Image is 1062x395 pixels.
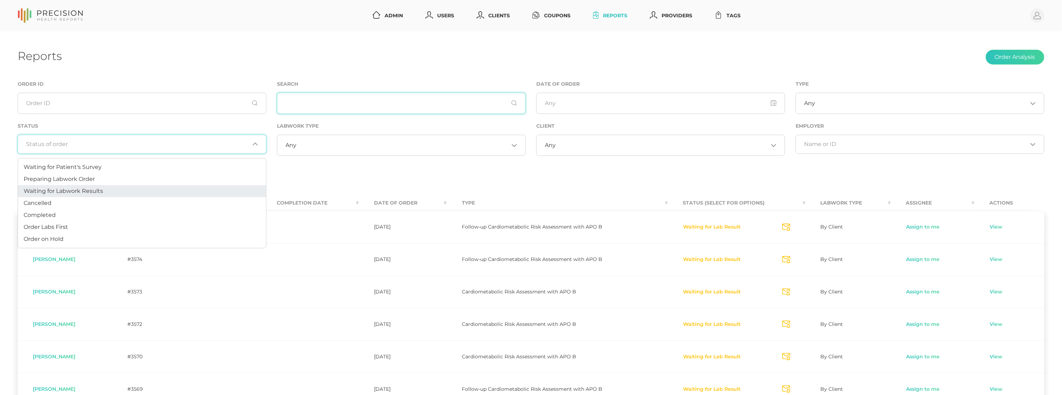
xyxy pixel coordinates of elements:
[556,142,768,149] input: Search for option
[462,288,576,295] span: Cardiometabolic Risk Assessment with APO B
[33,353,76,360] span: [PERSON_NAME]
[24,236,64,242] span: Order on Hold
[647,9,695,22] a: Providers
[536,123,555,129] label: Client
[974,195,1044,211] th: Actions
[796,135,1044,154] div: Search for option
[536,93,785,114] input: Any
[906,321,940,328] a: Assign to me
[370,9,406,22] a: Admin
[683,353,741,360] button: Waiting for Lab Result
[821,288,843,295] span: By Client
[24,212,56,218] span: Completed
[683,288,741,296] button: Waiting for Lab Result
[447,195,668,211] th: Type : activate to sort column ascending
[986,50,1044,65] button: Order Analysis
[796,93,1044,114] div: Search for option
[359,276,447,308] td: [DATE]
[462,256,602,262] span: Follow-up Cardiometabolic Risk Assessment with APO B
[821,256,843,262] span: By Client
[462,224,602,230] span: Follow-up Cardiometabolic Risk Assessment with APO B
[815,100,1027,107] input: Search for option
[18,49,62,63] h1: Reports
[33,256,76,262] span: [PERSON_NAME]
[18,93,266,114] input: Order ID
[683,256,741,263] button: Waiting for Lab Result
[906,224,940,231] a: Assign to me
[112,340,177,373] td: #3570
[906,288,940,296] a: Assign to me
[359,211,447,243] td: [DATE]
[24,224,68,230] span: Order Labs First
[545,142,556,149] span: Any
[18,81,44,87] label: Order ID
[782,321,790,328] svg: Send Notification
[990,353,1003,360] a: View
[33,321,76,327] span: [PERSON_NAME]
[821,353,843,360] span: By Client
[112,276,177,308] td: #3573
[683,386,741,393] button: Waiting for Lab Result
[796,123,824,129] label: Employer
[277,135,526,156] div: Search for option
[683,321,741,328] button: Waiting for Lab Result
[462,353,576,360] span: Cardiometabolic Risk Assessment with APO B
[24,176,95,182] span: Preparing Labwork Order
[990,256,1003,263] a: View
[821,321,843,327] span: By Client
[683,224,741,231] button: Waiting for Lab Result
[112,308,177,340] td: #3572
[297,142,509,149] input: Search for option
[359,308,447,340] td: [DATE]
[804,141,1027,148] input: Search for option
[33,288,76,295] span: [PERSON_NAME]
[782,288,790,296] svg: Send Notification
[990,321,1003,328] a: View
[891,195,974,211] th: Assignee : activate to sort column ascending
[990,224,1003,231] a: View
[782,256,790,263] svg: Send Notification
[359,195,447,211] th: Date Of Order : activate to sort column ascending
[821,224,843,230] span: By Client
[462,321,576,327] span: Cardiometabolic Risk Assessment with APO B
[423,9,457,22] a: Users
[462,386,602,392] span: Follow-up Cardiometabolic Risk Assessment with APO B
[796,81,809,87] label: Type
[906,256,940,263] a: Assign to me
[668,195,805,211] th: Status (Select for Options) : activate to sort column ascending
[474,9,513,22] a: Clients
[26,141,249,148] input: Search for option
[277,123,319,129] label: Labwork Type
[590,9,630,22] a: Reports
[990,386,1003,393] a: View
[24,164,102,170] span: Waiting for Patient's Survey
[782,385,790,393] svg: Send Notification
[33,386,76,392] span: [PERSON_NAME]
[821,386,843,392] span: By Client
[359,340,447,373] td: [DATE]
[906,386,940,393] a: Assign to me
[359,243,447,276] td: [DATE]
[24,188,103,194] span: Waiting for Labwork Results
[262,195,359,211] th: Completion Date : activate to sort column ascending
[277,81,298,87] label: Search
[906,353,940,360] a: Assign to me
[782,224,790,231] svg: Send Notification
[18,123,38,129] label: Status
[536,81,580,87] label: Date of Order
[530,9,573,22] a: Coupons
[536,135,785,156] div: Search for option
[804,100,815,107] span: Any
[286,142,297,149] span: Any
[782,353,790,360] svg: Send Notification
[18,135,266,154] div: Search for option
[990,288,1003,296] a: View
[277,93,526,114] input: First or Last Name
[712,9,743,22] a: Tags
[805,195,891,211] th: Labwork Type : activate to sort column ascending
[112,243,177,276] td: #3574
[24,200,52,206] span: Cancelled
